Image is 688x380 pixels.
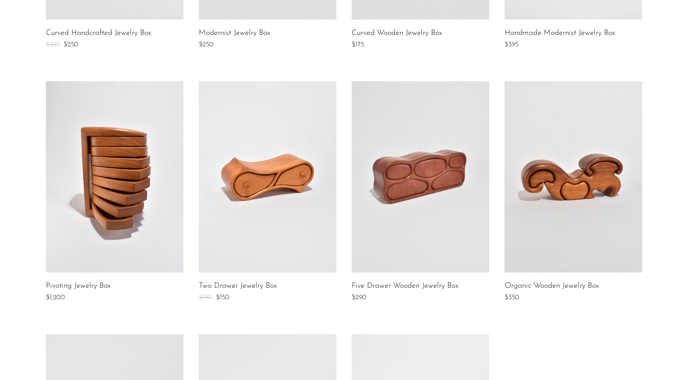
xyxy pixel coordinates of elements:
[46,282,110,291] a: Pivoting Jewelry Box
[46,294,65,301] span: $1,200
[505,294,519,301] span: $350
[505,41,518,48] span: $395
[46,41,60,48] span: $395
[199,282,277,291] a: Two Drawer Jewelry Box
[505,29,615,38] a: Handmade Modernist Jewelry Box
[199,29,270,38] a: Modernist Jewelry Box
[199,294,212,301] span: $190
[352,41,364,48] span: $175
[352,29,442,38] a: Curved Wooden Jewelry Box
[216,294,229,301] span: $150
[199,41,214,48] span: $250
[505,282,599,291] a: Organic Wooden Jewelry Box
[46,29,151,38] a: Curved Handcrafted Jewelry Box
[352,294,366,301] span: $290
[64,41,78,48] span: $250
[352,282,458,291] a: Five Drawer Wooden Jewelry Box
